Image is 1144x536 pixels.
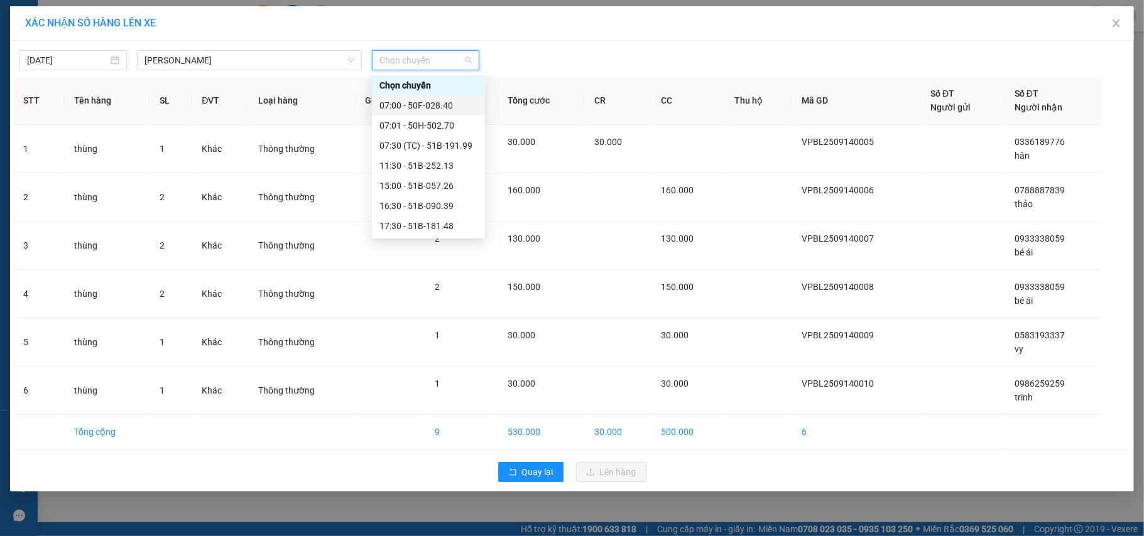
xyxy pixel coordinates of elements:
span: VPBL2509140008 [802,282,874,292]
span: Quay lại [522,465,553,479]
li: 26 Phó Cơ Điều, Phường 12 [117,31,525,46]
td: thùng [64,173,150,222]
td: thùng [64,367,150,415]
span: vy [1015,344,1023,354]
div: 11:30 - 51B-252.13 [379,159,477,173]
td: Thông thường [248,270,355,318]
td: Khác [192,173,248,222]
div: 07:01 - 50H-502.70 [379,119,477,132]
span: bé ái [1015,247,1033,257]
span: 1 [435,378,440,389]
th: STT [13,77,64,125]
td: 6 [792,415,920,449]
td: 6 [13,367,64,415]
td: Thông thường [248,367,355,415]
span: 1 [160,144,165,154]
span: thảo [1015,199,1033,209]
span: 0788887839 [1015,185,1065,195]
td: Thông thường [248,125,355,173]
th: Thu hộ [724,77,792,125]
td: 500.000 [651,415,724,449]
button: Close [1099,6,1134,41]
span: 1 [160,337,165,347]
span: 30.000 [508,378,535,389]
span: 30.000 [661,378,689,389]
span: 0583193337 [1015,330,1065,340]
span: 2 [160,192,165,202]
div: Chọn chuyến [372,75,485,95]
td: Thông thường [248,222,355,270]
div: 15:00 - 51B-057.26 [379,179,477,193]
span: VPBL2509140010 [802,378,874,389]
button: rollbackQuay lại [498,462,564,482]
td: Khác [192,367,248,415]
span: 160.000 [508,185,540,195]
td: thùng [64,318,150,367]
th: Tổng cước [498,77,584,125]
span: hân [1015,151,1030,161]
td: Thông thường [248,318,355,367]
span: 150.000 [661,282,694,292]
span: 2 [160,289,165,299]
div: 16:30 - 51B-090.39 [379,199,477,213]
td: 3 [13,222,64,270]
li: Hotline: 02839552959 [117,46,525,62]
td: thùng [64,222,150,270]
span: trinh [1015,392,1033,402]
td: Khác [192,125,248,173]
td: 5 [13,318,64,367]
td: Tổng cộng [64,415,150,449]
input: 14/09/2025 [27,53,108,67]
span: 30.000 [508,137,535,147]
span: 130.000 [508,233,540,244]
span: Người nhận [1015,102,1062,112]
span: Cà Mau - Hồ Chí Minh [144,51,354,70]
div: Chọn chuyến [379,78,477,92]
th: Tên hàng [64,77,150,125]
span: VPBL2509140006 [802,185,874,195]
td: 9 [425,415,498,449]
span: VPBL2509140009 [802,330,874,340]
div: 07:30 (TC) - 51B-191.99 [379,139,477,153]
span: down [347,56,355,64]
td: Khác [192,222,248,270]
div: 07:00 - 50F-028.40 [379,99,477,112]
span: 2 [435,233,440,244]
td: 2 [13,173,64,222]
span: 30.000 [594,137,622,147]
span: 150.000 [508,282,540,292]
td: Khác [192,318,248,367]
span: bé ái [1015,296,1033,306]
button: uploadLên hàng [576,462,646,482]
span: 1 [160,385,165,395]
span: rollback [508,468,517,478]
span: 2 [435,282,440,292]
span: close [1111,18,1121,28]
span: 1 [435,330,440,340]
th: Loại hàng [248,77,355,125]
b: GỬI : VP [PERSON_NAME] [16,91,219,112]
span: VPBL2509140007 [802,233,874,244]
span: 0933338059 [1015,233,1065,244]
span: VPBL2509140005 [802,137,874,147]
span: Số ĐT [1015,88,1038,99]
td: 30.000 [584,415,651,449]
span: 2 [160,240,165,250]
span: 0933338059 [1015,282,1065,292]
span: Số ĐT [930,88,954,99]
td: Thông thường [248,173,355,222]
span: 130.000 [661,233,694,244]
img: logo.jpg [16,16,79,78]
td: 530.000 [498,415,584,449]
th: Mã GD [792,77,920,125]
span: XÁC NHẬN SỐ HÀNG LÊN XE [25,17,156,29]
span: 0336189776 [1015,137,1065,147]
span: 0986259259 [1015,378,1065,389]
th: ĐVT [192,77,248,125]
span: 30.000 [508,330,535,340]
span: Chọn chuyến [379,51,472,70]
span: Người gửi [930,102,971,112]
div: 17:30 - 51B-181.48 [379,219,477,233]
span: 30.000 [661,330,689,340]
td: thùng [64,270,150,318]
